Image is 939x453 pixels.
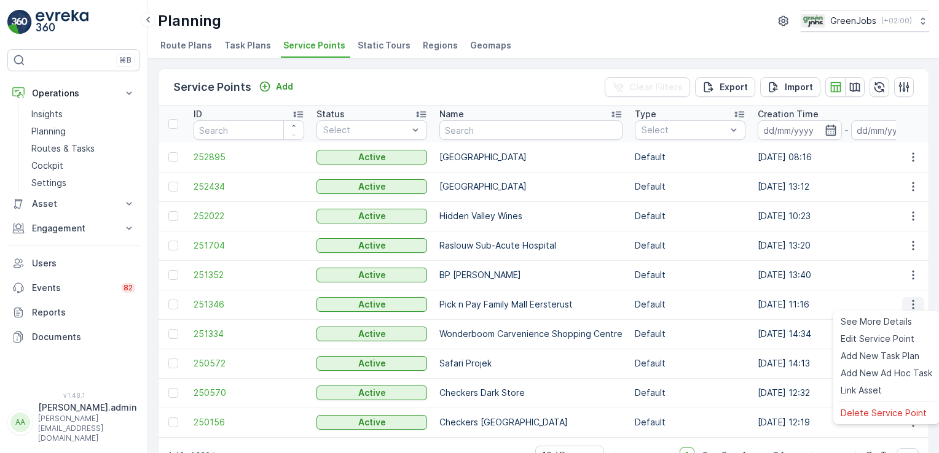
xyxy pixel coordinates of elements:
span: Geomaps [470,39,511,52]
a: 251704 [194,239,304,252]
a: Events82 [7,276,140,300]
div: Toggle Row Selected [168,417,178,427]
span: Route Plans [160,39,212,52]
span: Regions [423,39,458,52]
td: Safari Projek [433,349,629,378]
td: Default [629,142,752,172]
span: 250156 [194,416,304,428]
a: Planning [26,123,140,140]
a: 252895 [194,151,304,163]
td: Checkers [GEOGRAPHIC_DATA] [433,408,629,437]
a: 250570 [194,387,304,399]
p: Active [358,416,386,428]
td: Checkers Dark Store [433,378,629,408]
td: Wonderboom Carvenience Shopping Centre [433,319,629,349]
a: Routes & Tasks [26,140,140,157]
p: [PERSON_NAME][EMAIL_ADDRESS][DOMAIN_NAME] [38,414,136,443]
p: GreenJobs [830,15,876,27]
button: Operations [7,81,140,106]
a: Insights [26,106,140,123]
a: Users [7,251,140,276]
p: Active [358,357,386,370]
a: 251352 [194,269,304,281]
td: Raslouw Sub-Acute Hospital [433,231,629,260]
p: Routes & Tasks [31,142,95,155]
p: Active [358,328,386,340]
img: logo_light-DOdMpM7g.png [36,10,88,34]
button: Active [316,268,427,282]
span: Add New Ad Hoc Task [841,367,932,379]
a: Documents [7,325,140,349]
td: Default [629,201,752,231]
p: Creation Time [758,108,819,120]
td: Default [629,349,752,378]
a: Edit Service Point [836,330,937,347]
span: See More Details [841,316,912,328]
input: Search [194,120,304,140]
td: Default [629,172,752,201]
div: Toggle Row Selected [168,241,178,250]
button: Import [760,77,820,97]
a: 252434 [194,180,304,193]
p: Add [276,80,293,93]
div: AA [10,412,30,432]
span: Add New Task Plan [841,350,919,362]
td: Default [629,378,752,408]
span: 250572 [194,357,304,370]
button: Active [316,415,427,430]
p: Active [358,269,386,281]
td: [GEOGRAPHIC_DATA] [433,172,629,201]
input: Search [439,120,623,140]
a: Cockpit [26,157,140,174]
button: Active [316,385,427,400]
p: Reports [32,306,135,319]
a: See More Details [836,313,937,330]
button: Active [316,356,427,371]
p: Import [785,81,813,93]
button: AA[PERSON_NAME].admin[PERSON_NAME][EMAIL_ADDRESS][DOMAIN_NAME] [7,401,140,443]
p: Planning [158,11,221,31]
p: - [844,123,849,137]
a: Add New Ad Hoc Task [836,365,937,382]
span: 251346 [194,298,304,311]
p: ( +02:00 ) [881,16,912,26]
p: Export [720,81,748,93]
p: 82 [124,283,133,293]
input: dd/mm/yyyy [758,120,842,140]
td: [GEOGRAPHIC_DATA] [433,142,629,172]
td: Default [629,408,752,437]
button: Active [316,150,427,165]
p: Status [316,108,345,120]
td: BP [PERSON_NAME] [433,260,629,290]
p: Events [32,282,114,294]
p: Active [358,180,386,193]
span: Link Asset [841,384,882,397]
button: GreenJobs(+02:00) [801,10,929,32]
p: ⌘B [119,55,132,65]
p: Insights [31,108,63,120]
button: Active [316,297,427,312]
p: Active [358,387,386,399]
span: Delete Service Point [841,407,927,419]
p: Engagement [32,222,116,234]
button: Clear Filters [605,77,690,97]
input: dd/mm/yyyy [851,120,935,140]
span: Static Tours [358,39,411,52]
td: Default [629,260,752,290]
button: Asset [7,192,140,216]
a: Settings [26,174,140,192]
p: Asset [32,198,116,210]
p: Active [358,298,386,311]
p: Documents [32,331,135,343]
td: Pick n Pay Family Mall Eersterust [433,290,629,319]
span: Edit Service Point [841,333,914,345]
p: ID [194,108,202,120]
span: Service Points [283,39,345,52]
p: Select [323,124,408,136]
p: Service Points [173,79,251,96]
p: Name [439,108,464,120]
a: Add New Task Plan [836,347,937,365]
span: 252022 [194,210,304,222]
